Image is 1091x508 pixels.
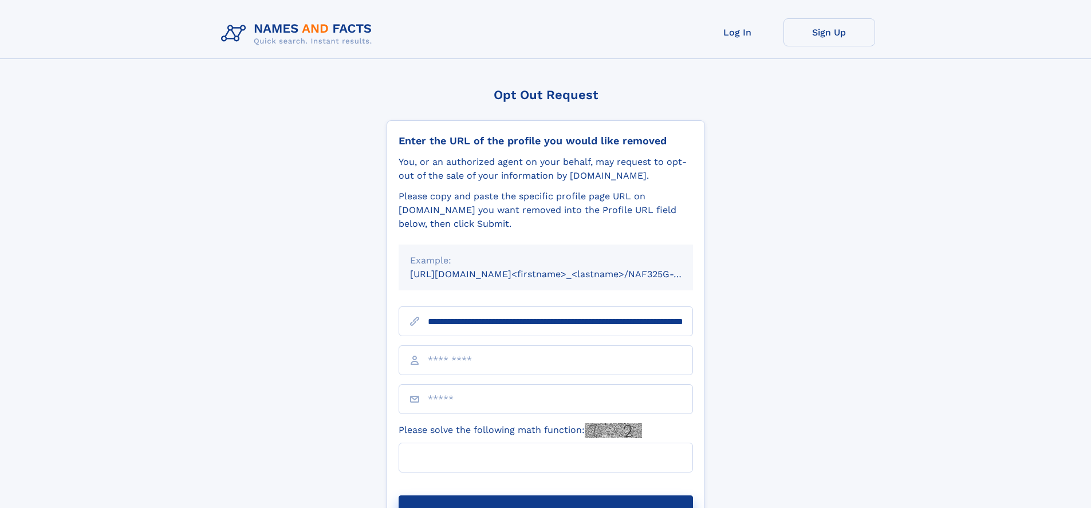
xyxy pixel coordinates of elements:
[387,88,705,102] div: Opt Out Request
[399,155,693,183] div: You, or an authorized agent on your behalf, may request to opt-out of the sale of your informatio...
[783,18,875,46] a: Sign Up
[399,135,693,147] div: Enter the URL of the profile you would like removed
[410,269,715,279] small: [URL][DOMAIN_NAME]<firstname>_<lastname>/NAF325G-xxxxxxxx
[410,254,682,267] div: Example:
[216,18,381,49] img: Logo Names and Facts
[399,190,693,231] div: Please copy and paste the specific profile page URL on [DOMAIN_NAME] you want removed into the Pr...
[399,423,642,438] label: Please solve the following math function:
[692,18,783,46] a: Log In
